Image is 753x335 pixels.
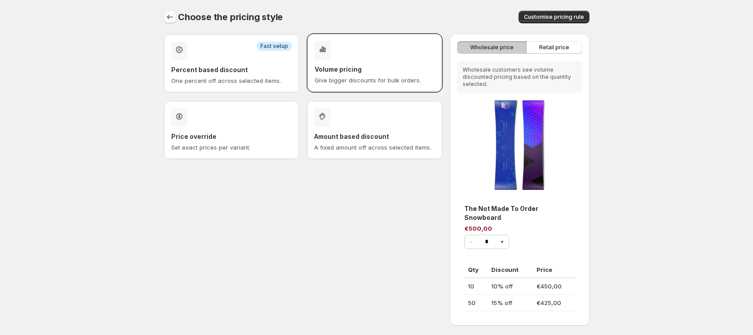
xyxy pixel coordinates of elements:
[315,76,434,85] p: Give bigger discounts for bulk orders.
[171,143,292,152] p: Set exact prices per variant.
[526,41,582,54] button: Retail price
[464,225,492,232] span: €500,00
[488,278,533,295] td: 10% off
[171,132,292,141] h3: Price override
[470,44,514,51] span: Wholesale price
[519,11,589,23] button: Customise pricing rule
[537,299,561,306] span: €425,00
[464,204,575,222] h3: The Not Made To Order Snowboard
[496,236,509,248] button: +
[314,132,435,141] h3: Amount based discount
[539,44,569,51] span: Retail price
[533,262,575,278] th: Price
[164,34,443,159] div: Discount type selection
[500,238,504,245] span: +
[524,13,584,21] span: Customise pricing rule
[463,66,577,88] p: Wholesale customers see volume discounted pricing based on the quantity selected.
[178,12,283,22] span: Choose the pricing style
[537,283,562,290] span: €450,00
[488,262,533,278] th: Discount
[315,65,434,74] h3: Volume pricing
[171,65,292,74] h3: Percent based discount
[260,43,288,50] span: Fast setup
[464,278,488,295] td: 10
[457,100,582,190] img: The Not Made To Order Snowboard
[457,41,527,54] button: Wholesale price
[314,143,435,152] p: A fixed amount off across selected items.
[464,295,488,311] td: 50
[488,295,533,311] td: 15% off
[171,76,292,85] p: One percent off across selected items.
[464,262,488,278] th: Qty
